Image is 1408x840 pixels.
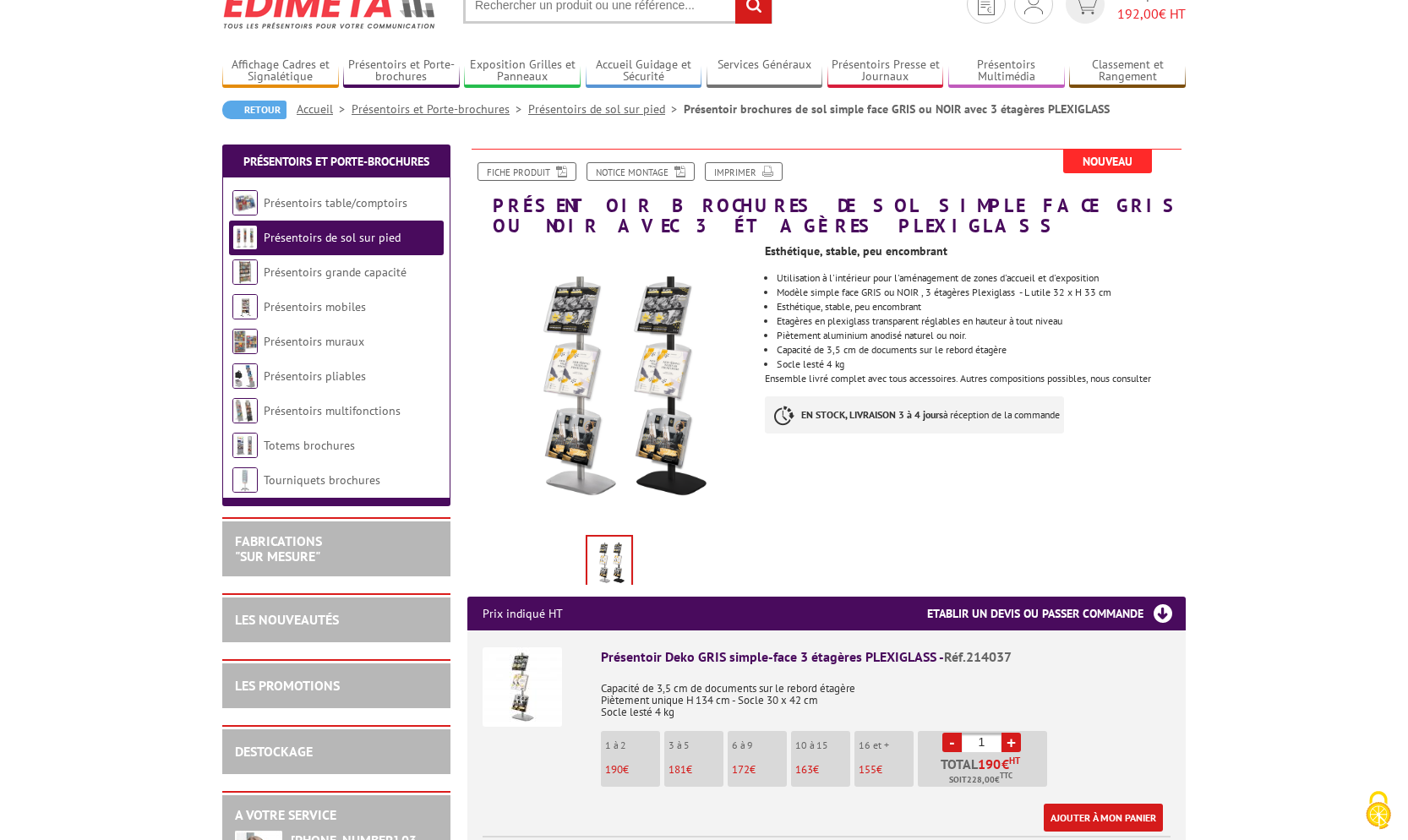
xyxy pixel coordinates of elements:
span: Nouveau [1063,150,1152,173]
span: 181 [669,762,686,777]
span: 190 [605,762,623,777]
a: Présentoirs muraux [264,334,364,349]
img: Présentoirs pliables [232,363,258,389]
a: Présentoirs et Porte-brochures [243,154,429,169]
p: € [732,764,787,776]
p: Prix indiqué HT [483,597,563,630]
span: 192,00 [1117,5,1159,22]
span: € [1001,757,1009,771]
p: 1 à 2 [605,739,660,751]
div: Présentoir Deko GRIS simple-face 3 étagères PLEXIGLASS - [601,647,1171,667]
span: Réf.214037 [944,648,1012,665]
li: Esthétique, stable, peu encombrant [777,302,1186,312]
li: Etagères en plexiglass transparent réglables en hauteur à tout niveau [777,316,1186,326]
a: Services Généraux [707,57,823,85]
p: à réception de la commande [765,396,1064,434]
button: Cookies (fenêtre modale) [1349,783,1408,840]
img: presentoir_brochures_de_sol_simple_face_avec_3_etageres_214037_214037nr.png [467,244,752,529]
a: Exposition Grilles et Panneaux [464,57,581,85]
a: Fiche produit [478,162,576,181]
span: 163 [795,762,813,777]
a: LES PROMOTIONS [235,677,340,694]
a: Présentoirs Presse et Journaux [827,57,944,85]
p: 6 à 9 [732,739,787,751]
p: 10 à 15 [795,739,850,751]
p: Total [922,757,1047,787]
a: LES NOUVEAUTÉS [235,611,339,628]
a: Classement et Rangement [1069,57,1186,85]
span: € HT [1117,4,1186,24]
img: Présentoirs multifonctions [232,398,258,423]
p: 16 et + [859,739,914,751]
a: Présentoirs multifonctions [264,403,401,418]
img: Présentoir Deko GRIS simple-face 3 étagères PLEXIGLASS [483,647,562,727]
a: + [1001,733,1021,752]
sup: TTC [1000,771,1012,780]
span: 155 [859,762,876,777]
img: Présentoirs mobiles [232,294,258,319]
a: Accueil [297,101,352,117]
a: Tourniquets brochures [264,472,380,488]
li: Modèle simple face GRIS ou NOIR , 3 étagères Plexiglass - L utile 32 x H 33 cm [777,287,1186,297]
span: 190 [978,757,1001,771]
a: DESTOCKAGE [235,743,313,760]
img: Tourniquets brochures [232,467,258,493]
h2: A votre service [235,808,438,823]
a: Présentoirs et Porte-brochures [343,57,460,85]
p: € [669,764,723,776]
p: Capacité de 3,5 cm de documents sur le rebord étagère Piètement unique H 134 cm - Socle 30 x 42 c... [601,671,1171,718]
a: Totems brochures [264,438,355,453]
li: Capacité de 3,5 cm de documents sur le rebord étagère [777,345,1186,355]
img: Présentoirs de sol sur pied [232,225,258,250]
img: Cookies (fenêtre modale) [1357,789,1400,832]
p: € [795,764,850,776]
a: Présentoirs table/comptoirs [264,195,407,210]
a: Retour [222,101,287,119]
img: Totems brochures [232,433,258,458]
span: Soit € [949,773,1012,787]
p: € [605,764,660,776]
a: Présentoirs grande capacité [264,265,407,280]
strong: Esthétique, stable, peu encombrant [765,243,947,259]
sup: HT [1009,755,1020,766]
h3: Etablir un devis ou passer commande [927,597,1186,630]
p: € [859,764,914,776]
img: Présentoirs grande capacité [232,259,258,285]
p: 3 à 5 [669,739,723,751]
a: Présentoirs mobiles [264,299,366,314]
img: Présentoirs table/comptoirs [232,190,258,215]
a: Ajouter à mon panier [1044,804,1163,832]
a: Présentoirs de sol sur pied [528,101,684,117]
a: - [942,733,962,752]
a: Imprimer [705,162,783,181]
a: FABRICATIONS"Sur Mesure" [235,532,322,565]
img: Présentoirs muraux [232,329,258,354]
a: Présentoirs pliables [264,368,366,384]
li: Socle lesté 4 kg [777,359,1186,369]
a: Affichage Cadres et Signalétique [222,57,339,85]
div: Ensemble livré complet avec tous accessoires. Autres compositions possibles, nous consulter [765,236,1198,459]
li: Utilisation à l'intérieur pour l'aménagement de zones d'accueil et d'exposition [777,273,1186,283]
a: Présentoirs Multimédia [948,57,1065,85]
a: Présentoirs de sol sur pied [264,230,401,245]
a: Présentoirs et Porte-brochures [352,101,528,117]
span: 228,00 [967,773,995,787]
li: Piètement aluminium anodisé naturel ou noir. [777,330,1186,341]
a: Accueil Guidage et Sécurité [586,57,702,85]
a: Notice Montage [587,162,695,181]
img: presentoir_brochures_de_sol_simple_face_avec_3_etageres_214037_214037nr.png [587,537,631,589]
span: 172 [732,762,750,777]
li: Présentoir brochures de sol simple face GRIS ou NOIR avec 3 étagères PLEXIGLASS [684,101,1110,117]
strong: EN STOCK, LIVRAISON 3 à 4 jours [801,408,943,421]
